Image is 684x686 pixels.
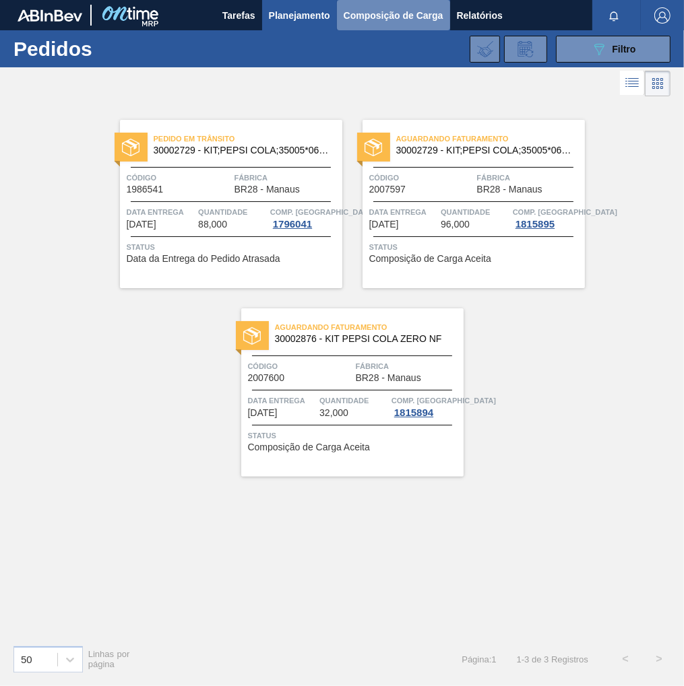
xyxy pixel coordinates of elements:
a: statusPedido em Trânsito30002729 - KIT;PEPSI COLA;35005*06*02 NFCódigo1986541FábricaBR28 - Manaus... [100,120,342,288]
span: 19/08/2025 [248,408,278,418]
span: 88,000 [198,219,227,230]
img: status [365,139,382,156]
span: 1 - 3 de 3 Registros [517,654,588,664]
span: Status [369,240,582,254]
span: Comp. Carga [270,205,375,219]
span: Quantidade [319,394,388,407]
a: statusAguardando Faturamento30002729 - KIT;PEPSI COLA;35005*06*02 NFCódigo2007597FábricaBR28 - Ma... [342,120,585,288]
div: Solicitação de Revisão de Pedidos [504,36,547,63]
span: Página : 1 [462,654,496,664]
span: Aguardando Faturamento [396,132,585,145]
span: 96,000 [441,219,470,230]
div: Visão em Cards [645,71,671,96]
div: 1815894 [392,407,436,418]
span: Quantidade [198,205,267,219]
span: Composição de Carga [344,7,443,24]
span: Aguardando Faturamento [275,320,464,334]
div: Visão em Lista [620,71,645,96]
span: 1986541 [127,184,164,195]
span: Status [127,240,339,254]
span: BR28 - Manaus [356,373,421,383]
div: 50 [21,654,32,665]
span: Quantidade [441,205,509,219]
span: 2007597 [369,184,406,195]
span: 30002729 - KIT;PEPSI COLA;35005*06*02 NF [154,145,332,156]
img: status [122,139,139,156]
span: 32,000 [319,408,348,418]
button: > [642,642,676,676]
div: 1796041 [270,219,315,230]
h1: Pedidos [13,41,189,57]
span: Código [369,171,474,184]
span: Tarefas [222,7,255,24]
span: Código [248,359,352,373]
span: Filtro [613,44,636,55]
button: < [609,642,642,676]
span: Data entrega [248,394,317,407]
span: Status [248,429,460,442]
button: Filtro [556,36,671,63]
img: status [243,327,261,345]
a: Comp. [GEOGRAPHIC_DATA]1796041 [270,205,339,230]
span: 19/08/2025 [369,219,399,230]
span: Fábrica [356,359,460,373]
span: 30002729 - KIT;PEPSI COLA;35005*06*02 NF [396,145,574,156]
span: Data entrega [369,205,438,219]
span: 2007600 [248,373,285,383]
img: TNhmsLtSVTkK8tSr43FrP2fwEKptu5GPRR3wAAAABJRU5ErkJggg== [18,9,82,22]
span: BR28 - Manaus [235,184,300,195]
div: Importar Negociações dos Pedidos [470,36,500,63]
span: Fábrica [235,171,339,184]
a: Comp. [GEOGRAPHIC_DATA]1815895 [513,205,582,230]
span: Comp. Carga [392,394,496,407]
span: Pedido em Trânsito [154,132,342,145]
span: 25/07/2025 [127,219,156,230]
a: statusAguardando Faturamento30002876 - KIT PEPSI COLA ZERO NFCódigo2007600FábricaBR28 - ManausDat... [221,308,464,477]
span: Fábrica [477,171,582,184]
img: Logout [654,7,671,24]
span: Código [127,171,231,184]
span: Comp. Carga [513,205,617,219]
span: Composição de Carga Aceita [369,254,491,264]
div: 1815895 [513,219,557,230]
span: 30002876 - KIT PEPSI COLA ZERO NF [275,334,453,344]
span: Composição de Carga Aceita [248,442,370,452]
span: Planejamento [269,7,330,24]
span: Linhas por página [88,649,130,669]
a: Comp. [GEOGRAPHIC_DATA]1815894 [392,394,460,418]
button: Notificações [592,6,635,25]
span: Data da Entrega do Pedido Atrasada [127,254,280,264]
span: Relatórios [457,7,503,24]
span: Data entrega [127,205,195,219]
span: BR28 - Manaus [477,184,542,195]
